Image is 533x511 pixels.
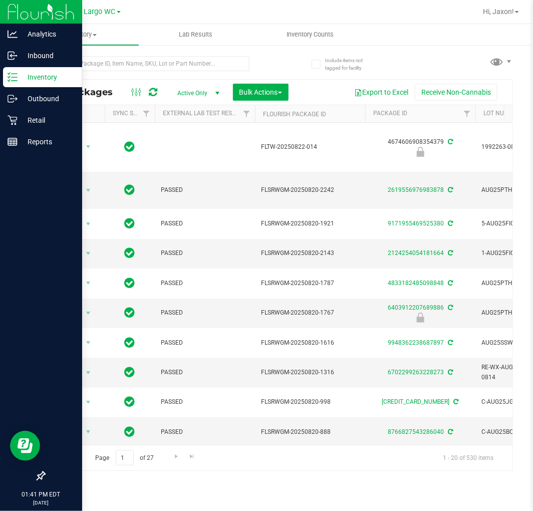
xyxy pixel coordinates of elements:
[446,428,453,435] span: Sync from Compliance System
[125,336,135,350] span: In Sync
[8,29,18,39] inline-svg: Analytics
[82,183,95,197] span: select
[446,220,453,227] span: Sync from Compliance System
[388,304,444,311] a: 6403912207689886
[18,71,78,83] p: Inventory
[261,248,359,258] span: FLSRWGM-20250820-2143
[5,499,78,506] p: [DATE]
[52,87,123,98] span: All Packages
[82,425,95,439] span: select
[44,56,249,71] input: Search Package ID, Item Name, SKU, Lot or Part Number...
[161,308,249,318] span: PASSED
[82,217,95,231] span: select
[261,397,359,407] span: FLSRWGM-20250820-998
[348,84,415,101] button: Export to Excel
[233,84,289,101] button: Bulk Actions
[82,140,95,154] span: select
[125,365,135,379] span: In Sync
[261,338,359,348] span: FLSRWGM-20250820-1616
[239,88,282,96] span: Bulk Actions
[261,219,359,228] span: FLSRWGM-20250820-1921
[261,142,359,152] span: FLTW-20250822-014
[388,220,444,227] a: 9171955469525380
[139,24,253,45] a: Lab Results
[382,398,450,405] a: [CREDIT_CARD_NUMBER]
[125,395,135,409] span: In Sync
[483,8,514,16] span: Hi, Jaxon!
[364,137,477,157] div: 4674606908354379
[8,94,18,104] inline-svg: Outbound
[325,57,375,72] span: Include items not tagged for facility
[161,279,249,288] span: PASSED
[446,304,453,311] span: Sync from Compliance System
[161,219,249,228] span: PASSED
[446,186,453,193] span: Sync from Compliance System
[8,72,18,82] inline-svg: Inventory
[185,450,199,464] a: Go to the last page
[161,185,249,195] span: PASSED
[388,186,444,193] a: 2619556976983878
[82,366,95,380] span: select
[446,280,453,287] span: Sync from Compliance System
[364,147,477,157] div: Newly Received
[18,28,78,40] p: Analytics
[161,338,249,348] span: PASSED
[261,308,359,318] span: FLSRWGM-20250820-1767
[82,276,95,290] span: select
[82,246,95,261] span: select
[18,50,78,62] p: Inbound
[364,313,477,323] div: Newly Received
[373,110,407,117] a: Package ID
[261,427,359,437] span: FLSRWGM-20250820-888
[125,140,135,154] span: In Sync
[388,428,444,435] a: 8766827543286040
[82,336,95,350] span: select
[125,183,135,197] span: In Sync
[161,248,249,258] span: PASSED
[388,280,444,287] a: 4833182485098848
[161,368,249,377] span: PASSED
[82,306,95,320] span: select
[8,137,18,147] inline-svg: Reports
[253,24,368,45] a: Inventory Counts
[261,368,359,377] span: FLSRWGM-20250820-1316
[388,249,444,257] a: 2124254054181664
[261,185,359,195] span: FLSRWGM-20250820-2242
[452,398,459,405] span: Sync from Compliance System
[125,425,135,439] span: In Sync
[5,490,78,499] p: 01:41 PM EDT
[261,279,359,288] span: FLSRWGM-20250820-1787
[163,110,241,117] a: External Lab Test Result
[116,450,134,466] input: 1
[388,369,444,376] a: 6702299263228273
[10,431,40,461] iframe: Resource center
[483,110,519,117] a: Lot Number
[125,276,135,290] span: In Sync
[169,450,183,464] a: Go to the next page
[273,30,347,39] span: Inventory Counts
[435,450,501,465] span: 1 - 20 of 530 items
[165,30,226,39] span: Lab Results
[446,249,453,257] span: Sync from Compliance System
[8,115,18,125] inline-svg: Retail
[161,397,249,407] span: PASSED
[18,136,78,148] p: Reports
[113,110,151,117] a: Sync Status
[238,105,255,122] a: Filter
[446,138,453,145] span: Sync from Compliance System
[84,8,116,16] span: Largo WC
[125,246,135,260] span: In Sync
[415,84,497,101] button: Receive Non-Cannabis
[125,306,135,320] span: In Sync
[82,395,95,409] span: select
[446,369,453,376] span: Sync from Compliance System
[18,114,78,126] p: Retail
[125,216,135,230] span: In Sync
[459,105,475,122] a: Filter
[8,51,18,61] inline-svg: Inbound
[138,105,155,122] a: Filter
[388,339,444,346] a: 9948362238687897
[263,111,326,118] a: Flourish Package ID
[446,339,453,346] span: Sync from Compliance System
[18,93,78,105] p: Outbound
